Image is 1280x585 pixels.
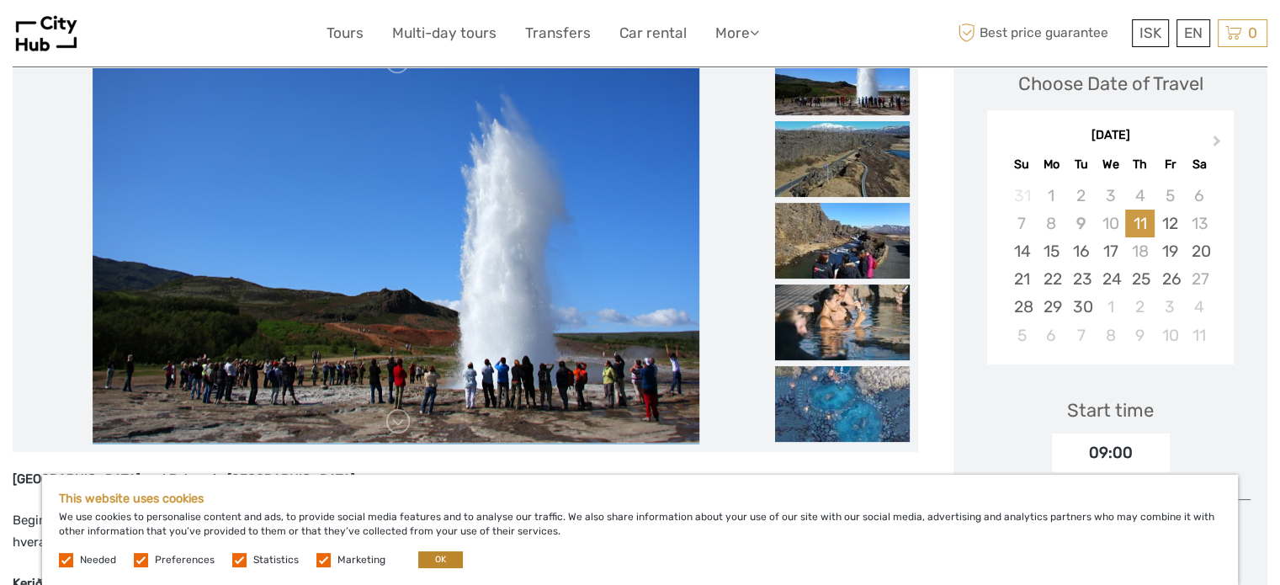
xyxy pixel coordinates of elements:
p: Begin your day at the [GEOGRAPHIC_DATA] and Bakery in [GEOGRAPHIC_DATA]. Witness the Eilífur Geys... [13,510,918,553]
div: Choose Sunday, October 5th, 2025 [1006,322,1036,349]
div: Not available Wednesday, September 3rd, 2025 [1096,182,1125,210]
div: Sa [1185,153,1214,176]
h5: This website uses cookies [59,492,1221,506]
a: Tours [327,21,364,45]
div: Choose Friday, September 12th, 2025 [1155,210,1184,237]
div: Mo [1037,153,1066,176]
div: Choose Saturday, September 20th, 2025 [1185,237,1214,265]
span: 0 [1245,24,1260,41]
img: 1fee2ef42e434d9ca4064cbe041db8f0_slider_thumbnail.jpeg [775,285,910,360]
div: Choose Monday, September 22nd, 2025 [1037,265,1066,293]
div: Choose Friday, September 19th, 2025 [1155,237,1184,265]
img: 3076-8a80fb3d-a3cf-4f79-9a3d-dd183d103082_logo_small.png [13,13,81,54]
div: Choose Tuesday, September 30th, 2025 [1066,293,1096,321]
div: Choose Tuesday, October 7th, 2025 [1066,322,1096,349]
div: Choose Monday, October 6th, 2025 [1037,322,1066,349]
div: Choose Wednesday, September 17th, 2025 [1096,237,1125,265]
div: Not available Saturday, September 27th, 2025 [1185,265,1214,293]
div: Choose Monday, September 15th, 2025 [1037,237,1066,265]
div: Tu [1066,153,1096,176]
label: Needed [80,553,116,567]
a: More [715,21,759,45]
label: Statistics [253,553,299,567]
label: Preferences [155,553,215,567]
div: Choose Wednesday, September 24th, 2025 [1096,265,1125,293]
div: Choose Sunday, September 14th, 2025 [1006,237,1036,265]
div: Start time [1067,397,1154,423]
span: ISK [1139,24,1161,41]
div: Choose Thursday, September 11th, 2025 [1125,210,1155,237]
div: Su [1006,153,1036,176]
div: Choose Sunday, September 21st, 2025 [1006,265,1036,293]
div: Choose Tuesday, September 16th, 2025 [1066,237,1096,265]
div: Choose Friday, October 10th, 2025 [1155,322,1184,349]
div: Not available Monday, September 1st, 2025 [1037,182,1066,210]
p: We're away right now. Please check back later! [24,29,190,43]
div: We use cookies to personalise content and ads, to provide social media features and to analyse ou... [42,475,1238,585]
strong: [GEOGRAPHIC_DATA] and Bakery in [GEOGRAPHIC_DATA] [13,471,355,487]
div: Not available Monday, September 8th, 2025 [1037,210,1066,237]
div: Th [1125,153,1155,176]
div: EN [1176,19,1210,47]
img: d7b4052bf6cd45b6954113eeb9ab7ec4_slider_thumbnail.jpeg [775,203,910,279]
label: Marketing [337,553,385,567]
a: Car rental [619,21,687,45]
div: Choose Monday, September 29th, 2025 [1037,293,1066,321]
div: Choose Friday, October 3rd, 2025 [1155,293,1184,321]
img: cf7690ae16eb42e08144198dee9a9731_slider_thumbnail.jpeg [775,121,910,197]
div: Choose Sunday, September 28th, 2025 [1006,293,1036,321]
div: Not available Wednesday, September 10th, 2025 [1096,210,1125,237]
div: Not available Tuesday, September 9th, 2025 [1066,210,1096,237]
div: [DATE] [987,127,1234,145]
div: Choose Wednesday, October 1st, 2025 [1096,293,1125,321]
img: f173dca203cc47939c61d855176e123c_main_slider.jpeg [93,40,698,444]
div: Choose Thursday, September 25th, 2025 [1125,265,1155,293]
span: Best price guarantee [953,19,1128,47]
div: Choose Thursday, October 2nd, 2025 [1125,293,1155,321]
div: Not available Tuesday, September 2nd, 2025 [1066,182,1096,210]
div: month 2025-09 [993,182,1229,349]
div: Choose Saturday, October 4th, 2025 [1185,293,1214,321]
img: 1b042c76cda348528ec1e121375c8b63_slider_thumbnail.jpeg [775,366,910,442]
div: Not available Sunday, September 7th, 2025 [1006,210,1036,237]
button: Next Month [1205,131,1232,158]
button: OK [418,551,463,568]
div: Not available Friday, September 5th, 2025 [1155,182,1184,210]
a: Multi-day tours [392,21,497,45]
div: We [1096,153,1125,176]
a: Transfers [525,21,591,45]
div: Choose Tuesday, September 23rd, 2025 [1066,265,1096,293]
div: Choose Friday, September 26th, 2025 [1155,265,1184,293]
div: Not available Thursday, September 4th, 2025 [1125,182,1155,210]
div: Not available Thursday, September 18th, 2025 [1125,237,1155,265]
div: Choose Saturday, October 11th, 2025 [1185,322,1214,349]
img: f173dca203cc47939c61d855176e123c_slider_thumbnail.jpeg [775,40,910,115]
div: Not available Saturday, September 6th, 2025 [1185,182,1214,210]
div: Choose Date of Travel [1018,71,1203,97]
div: Choose Thursday, October 9th, 2025 [1125,322,1155,349]
div: Not available Sunday, August 31st, 2025 [1006,182,1036,210]
div: Fr [1155,153,1184,176]
button: Open LiveChat chat widget [194,26,214,46]
div: Not available Saturday, September 13th, 2025 [1185,210,1214,237]
div: 09:00 [1052,433,1170,472]
div: Choose Wednesday, October 8th, 2025 [1096,322,1125,349]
